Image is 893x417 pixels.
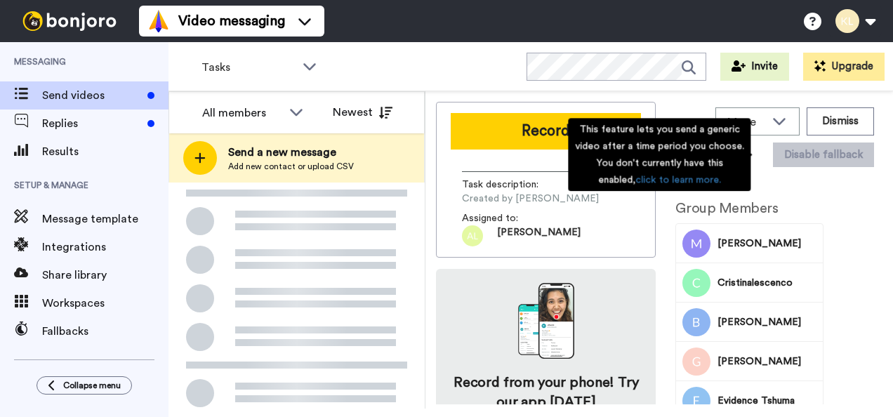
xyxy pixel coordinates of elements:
[675,201,823,216] h2: Group Members
[773,143,874,167] button: Disable fallback
[228,161,354,172] span: Add new contact or upload CSV
[17,11,122,31] img: bj-logo-header-white.svg
[462,211,560,225] span: Assigned to:
[682,308,710,336] img: Image of Zubairu Mustapha
[42,87,142,104] span: Send videos
[450,373,642,412] h4: Record from your phone! Try our app [DATE]
[201,59,296,76] span: Tasks
[63,380,121,391] span: Collapse menu
[202,105,282,121] div: All members
[682,269,710,297] img: Image of Cristinalescenco
[720,53,789,81] button: Invite
[635,175,721,185] a: click to learn more.
[717,394,818,408] span: Evidence Tshuma
[37,376,132,395] button: Collapse menu
[682,230,710,258] img: Image of Maria Chockolakova
[42,211,168,227] span: Message template
[42,323,168,340] span: Fallbacks
[497,225,581,246] span: [PERSON_NAME]
[568,118,750,191] div: This feature lets you send a generic video after a time period you choose. You don't currently ha...
[42,115,142,132] span: Replies
[42,239,168,256] span: Integrations
[42,143,168,160] span: Results
[147,10,170,32] img: vm-color.svg
[717,355,818,369] span: [PERSON_NAME]
[462,225,483,246] img: al.png
[178,11,285,31] span: Video messaging
[42,295,168,312] span: Workspaces
[682,387,710,415] img: Image of Evidence Tshuma
[462,192,599,206] span: Created by [PERSON_NAME]
[42,267,168,284] span: Share library
[727,114,765,131] span: Move
[717,276,818,290] span: Cristinalescenco
[462,178,560,192] span: Task description :
[451,113,641,150] button: Record
[518,283,574,359] img: download
[682,347,710,376] img: Image of Gladys Pamire
[803,53,885,81] button: Upgrade
[717,315,818,329] span: [PERSON_NAME]
[228,144,354,161] span: Send a new message
[322,98,403,126] button: Newest
[717,237,818,251] span: [PERSON_NAME]
[807,107,874,135] button: Dismiss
